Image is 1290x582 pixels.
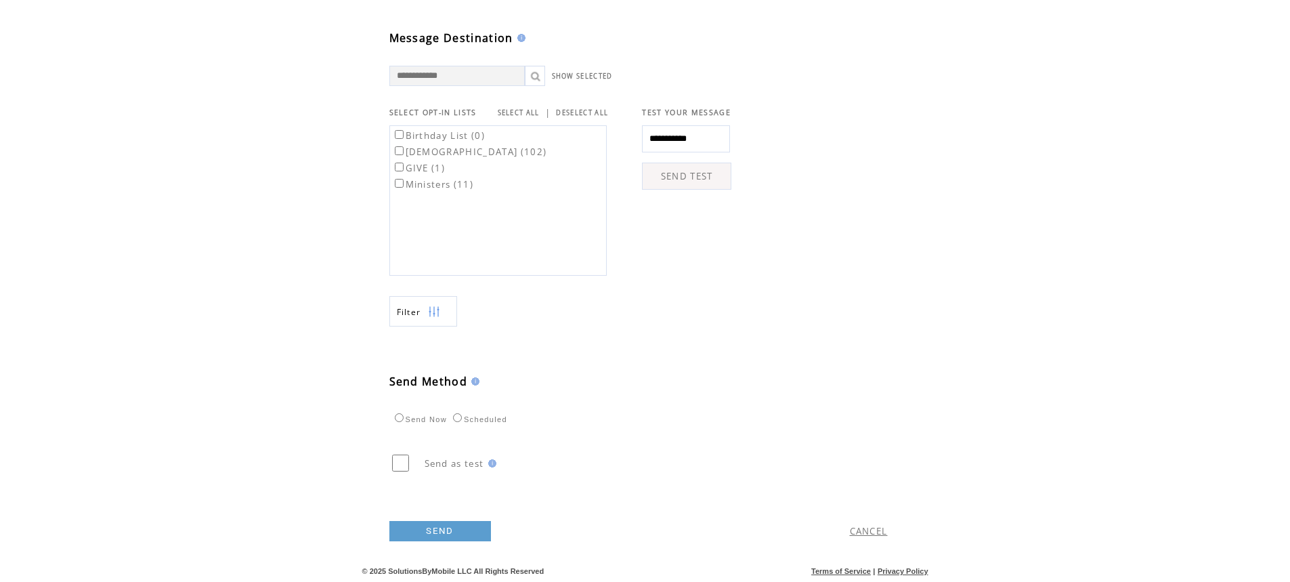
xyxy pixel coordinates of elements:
[513,34,525,42] img: help.gif
[395,413,404,422] input: Send Now
[389,374,468,389] span: Send Method
[878,567,928,575] a: Privacy Policy
[395,163,404,171] input: GIVE (1)
[498,108,540,117] a: SELECT ALL
[395,179,404,188] input: Ministers (11)
[811,567,871,575] a: Terms of Service
[467,377,479,386] img: help.gif
[395,130,404,139] input: Birthday List (0)
[389,108,477,117] span: SELECT OPT-IN LISTS
[392,129,486,142] label: Birthday List (0)
[428,297,440,327] img: filters.png
[545,106,551,119] span: |
[392,162,446,174] label: GIVE (1)
[642,108,731,117] span: TEST YOUR MESSAGE
[453,413,462,422] input: Scheduled
[484,459,496,467] img: help.gif
[389,296,457,327] a: Filter
[389,30,513,45] span: Message Destination
[642,163,731,190] a: SEND TEST
[850,525,888,537] a: CANCEL
[392,146,547,158] label: [DEMOGRAPHIC_DATA] (102)
[395,146,404,155] input: [DEMOGRAPHIC_DATA] (102)
[873,567,875,575] span: |
[425,457,484,470] span: Send as test
[556,108,608,117] a: DESELECT ALL
[450,415,507,423] label: Scheduled
[397,306,421,318] span: Show filters
[389,521,491,541] a: SEND
[391,415,447,423] label: Send Now
[552,72,613,81] a: SHOW SELECTED
[392,178,474,190] label: Ministers (11)
[362,567,544,575] span: © 2025 SolutionsByMobile LLC All Rights Reserved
